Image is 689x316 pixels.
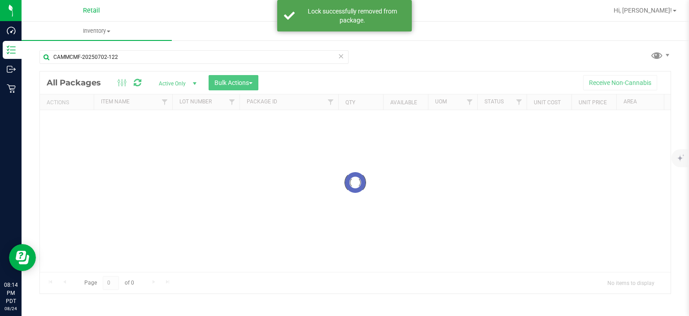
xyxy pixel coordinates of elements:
[4,305,17,312] p: 08/24
[300,7,405,25] div: Lock successfully removed from package.
[4,281,17,305] p: 08:14 PM PDT
[338,50,344,62] span: Clear
[614,7,672,14] span: Hi, [PERSON_NAME]!
[39,50,349,64] input: Search Package ID, Item Name, SKU, Lot or Part Number...
[7,65,16,74] inline-svg: Outbound
[22,27,172,35] span: Inventory
[7,45,16,54] inline-svg: Inventory
[9,244,36,271] iframe: Resource center
[22,22,172,40] a: Inventory
[83,7,100,14] span: Retail
[7,84,16,93] inline-svg: Retail
[7,26,16,35] inline-svg: Dashboard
